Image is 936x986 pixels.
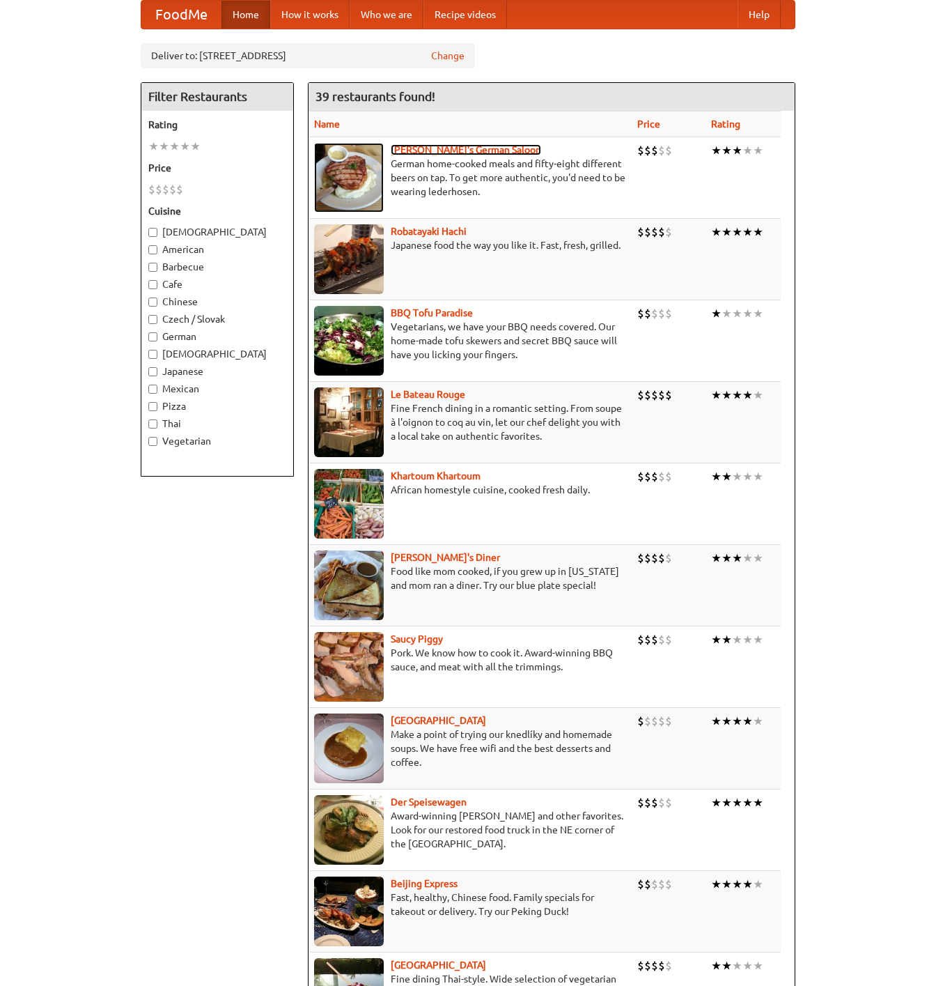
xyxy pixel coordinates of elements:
ng-pluralize: 39 restaurants found! [315,90,435,103]
a: Rating [711,118,740,130]
li: $ [637,387,644,403]
li: $ [658,550,665,566]
p: Vegetarians, we have your BBQ needs covered. Our home-made tofu skewers and secret BBQ sauce will... [314,320,626,362]
li: $ [658,143,665,158]
p: Fine French dining in a romantic setting. From soupe à l'oignon to coq au vin, let our chef delig... [314,401,626,443]
li: $ [665,958,672,973]
img: saucy.jpg [314,632,384,702]
input: Cafe [148,280,157,289]
li: $ [658,795,665,810]
li: $ [665,550,672,566]
label: Japanese [148,364,286,378]
a: Price [637,118,660,130]
li: $ [637,550,644,566]
li: $ [651,469,658,484]
li: $ [651,958,658,973]
li: ★ [753,143,763,158]
li: ★ [711,714,721,729]
li: ★ [721,143,732,158]
li: $ [162,182,169,197]
h5: Price [148,161,286,175]
li: ★ [721,714,732,729]
li: $ [644,387,651,403]
li: $ [644,795,651,810]
a: Khartoum Khartoum [391,470,481,482]
a: Who we are [350,1,423,29]
img: beijing.jpg [314,877,384,946]
input: Mexican [148,385,157,394]
li: ★ [732,306,742,321]
a: Home [221,1,270,29]
li: ★ [721,958,732,973]
li: $ [658,224,665,240]
div: Deliver to: [STREET_ADDRESS] [141,43,475,68]
p: Japanese food the way you like it. Fast, fresh, grilled. [314,238,626,252]
li: $ [658,632,665,647]
h4: Filter Restaurants [141,83,293,111]
li: ★ [721,224,732,240]
li: ★ [742,306,753,321]
li: $ [644,306,651,321]
li: ★ [732,143,742,158]
label: Cafe [148,277,286,291]
li: $ [155,182,162,197]
li: ★ [190,139,201,154]
li: $ [658,958,665,973]
b: [PERSON_NAME]'s Diner [391,552,500,563]
li: ★ [732,877,742,892]
label: American [148,242,286,256]
b: Beijing Express [391,878,458,889]
li: $ [644,877,651,892]
li: $ [658,387,665,403]
li: ★ [742,795,753,810]
li: ★ [180,139,190,154]
li: $ [665,469,672,484]
b: Der Speisewagen [391,796,467,808]
p: Pork. We know how to cook it. Award-winning BBQ sauce, and meat with all the trimmings. [314,646,626,674]
li: ★ [721,306,732,321]
input: [DEMOGRAPHIC_DATA] [148,350,157,359]
li: ★ [148,139,159,154]
input: American [148,245,157,254]
h5: Cuisine [148,204,286,218]
label: Vegetarian [148,434,286,448]
b: Le Bateau Rouge [391,389,465,400]
p: Fast, healthy, Chinese food. Family specials for takeout or delivery. Try our Peking Duck! [314,891,626,918]
img: czechpoint.jpg [314,714,384,783]
li: $ [169,182,176,197]
li: $ [176,182,183,197]
li: ★ [721,632,732,647]
label: [DEMOGRAPHIC_DATA] [148,347,286,361]
li: $ [651,143,658,158]
img: tofuparadise.jpg [314,306,384,376]
img: esthers.jpg [314,143,384,213]
label: Barbecue [148,260,286,274]
li: ★ [711,550,721,566]
li: $ [658,714,665,729]
li: ★ [742,143,753,158]
li: ★ [753,224,763,240]
li: ★ [711,795,721,810]
li: $ [665,143,672,158]
p: Food like mom cooked, if you grew up in [US_STATE] and mom ran a diner. Try our blue plate special! [314,564,626,592]
a: How it works [270,1,350,29]
a: BBQ Tofu Paradise [391,307,473,318]
input: Pizza [148,402,157,411]
li: ★ [732,632,742,647]
a: Robatayaki Hachi [391,226,467,237]
li: ★ [721,550,732,566]
a: [GEOGRAPHIC_DATA] [391,715,486,726]
li: $ [651,387,658,403]
li: ★ [742,632,753,647]
li: $ [665,632,672,647]
li: $ [637,958,644,973]
li: ★ [732,795,742,810]
li: ★ [753,795,763,810]
li: $ [637,714,644,729]
li: $ [644,632,651,647]
li: ★ [742,387,753,403]
li: $ [637,143,644,158]
li: ★ [711,306,721,321]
